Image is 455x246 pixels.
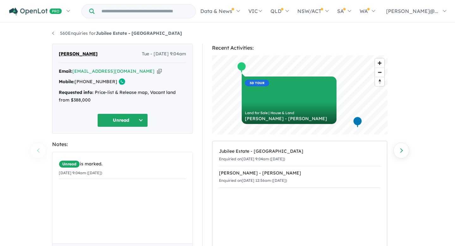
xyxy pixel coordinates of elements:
strong: Requested info: [59,89,94,95]
a: [EMAIL_ADDRESS][DOMAIN_NAME] [72,68,155,74]
div: Land for Sale | House & Land [245,111,333,115]
div: is marked. [59,160,186,168]
a: 3D TOUR Land for Sale | House & Land [PERSON_NAME] - [PERSON_NAME] [242,77,337,124]
div: Jubilee Estate - [GEOGRAPHIC_DATA] [219,148,380,155]
strong: Jubilee Estate - [GEOGRAPHIC_DATA] [96,30,182,36]
strong: Email: [59,68,72,74]
canvas: Map [212,55,387,134]
div: Recent Activities: [212,44,387,52]
button: Unread [97,114,148,127]
div: Notes: [52,140,193,149]
div: [PERSON_NAME] - [PERSON_NAME] [245,116,333,121]
span: [PERSON_NAME] [59,50,98,58]
small: [DATE] 9:04am ([DATE]) [59,170,102,175]
strong: Mobile: [59,79,75,84]
nav: breadcrumb [52,30,403,37]
div: Price-list & Release map, Vacant land from $388,000 [59,89,186,104]
small: Enquiried on [DATE] 9:04am ([DATE]) [219,157,285,161]
span: Tue - [DATE] 9:04am [142,50,186,58]
input: Try estate name, suburb, builder or developer [96,4,194,18]
a: [PERSON_NAME] - [PERSON_NAME]Enquiried on[DATE] 12:56am ([DATE]) [219,166,380,188]
button: Zoom out [375,68,384,77]
small: Enquiried on [DATE] 12:56am ([DATE]) [219,178,287,183]
a: 560Enquiries forJubilee Estate - [GEOGRAPHIC_DATA] [52,30,182,36]
button: Reset bearing to north [375,77,384,86]
span: [PERSON_NAME]@... [386,8,438,14]
div: Map marker [353,116,362,128]
span: Unread [59,160,80,168]
button: Zoom in [375,58,384,68]
div: [PERSON_NAME] - [PERSON_NAME] [219,169,380,177]
span: 3D TOUR [245,80,269,86]
a: [PHONE_NUMBER] [75,79,117,84]
button: Copy [157,68,162,75]
div: Map marker [237,62,246,73]
a: Jubilee Estate - [GEOGRAPHIC_DATA]Enquiried on[DATE] 9:04am ([DATE]) [219,145,380,166]
img: Openlot PRO Logo White [9,8,62,15]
